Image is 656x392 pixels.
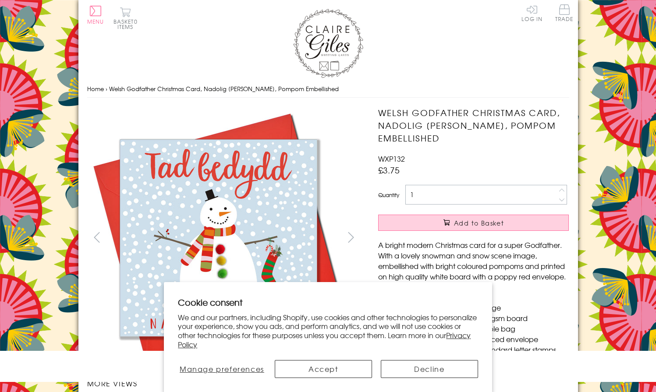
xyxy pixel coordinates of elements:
[378,106,569,144] h1: Welsh Godfather Christmas Card, Nadolig [PERSON_NAME], Pompom Embellished
[178,296,478,308] h2: Cookie consent
[113,7,138,29] button: Basket0 items
[341,227,361,247] button: next
[378,164,400,176] span: £3.75
[378,191,399,199] label: Quantity
[109,85,339,93] span: Welsh Godfather Christmas Card, Nadolig [PERSON_NAME], Pompom Embellished
[87,106,350,369] img: Welsh Godfather Christmas Card, Nadolig Llawen Tad Bedydd, Pompom Embellished
[378,215,569,231] button: Add to Basket
[178,313,478,349] p: We and our partners, including Shopify, use cookies and other technologies to personalize your ex...
[106,85,107,93] span: ›
[87,18,104,25] span: Menu
[178,360,266,378] button: Manage preferences
[555,4,574,21] span: Trade
[293,9,363,78] img: Claire Giles Greetings Cards
[381,360,478,378] button: Decline
[378,153,405,164] span: WXP132
[117,18,138,31] span: 0 items
[378,240,569,282] p: A bright modern Christmas card for a super Godfather. With a lovely snowman and snow scene image,...
[87,227,107,247] button: prev
[87,378,361,388] h3: More views
[275,360,372,378] button: Accept
[180,364,264,374] span: Manage preferences
[454,219,504,227] span: Add to Basket
[361,106,624,317] img: Welsh Godfather Christmas Card, Nadolig Llawen Tad Bedydd, Pompom Embellished
[87,6,104,24] button: Menu
[178,330,471,350] a: Privacy Policy
[521,4,543,21] a: Log In
[87,80,569,98] nav: breadcrumbs
[87,85,104,93] a: Home
[555,4,574,23] a: Trade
